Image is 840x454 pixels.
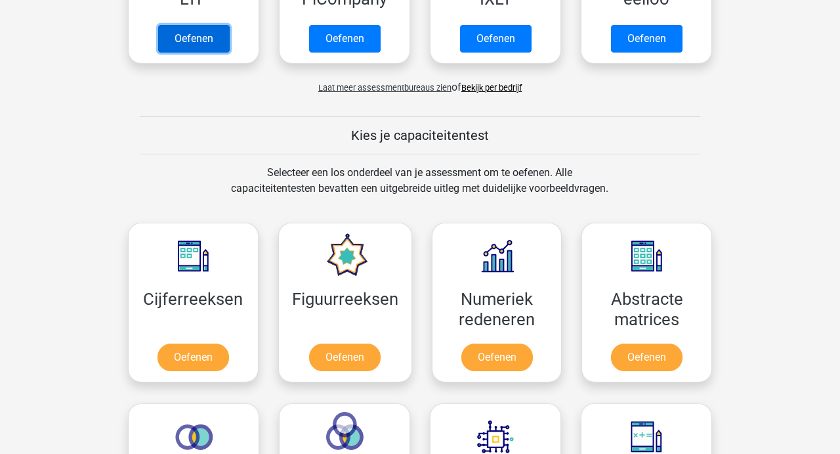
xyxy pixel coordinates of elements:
[309,25,381,53] a: Oefenen
[140,127,700,143] h5: Kies je capaciteitentest
[118,69,722,95] div: of
[611,344,682,371] a: Oefenen
[611,25,682,53] a: Oefenen
[460,25,532,53] a: Oefenen
[318,83,451,93] span: Laat meer assessmentbureaus zien
[309,344,381,371] a: Oefenen
[158,25,230,53] a: Oefenen
[219,165,621,212] div: Selecteer een los onderdeel van je assessment om te oefenen. Alle capaciteitentesten bevatten een...
[461,83,522,93] a: Bekijk per bedrijf
[157,344,229,371] a: Oefenen
[461,344,533,371] a: Oefenen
